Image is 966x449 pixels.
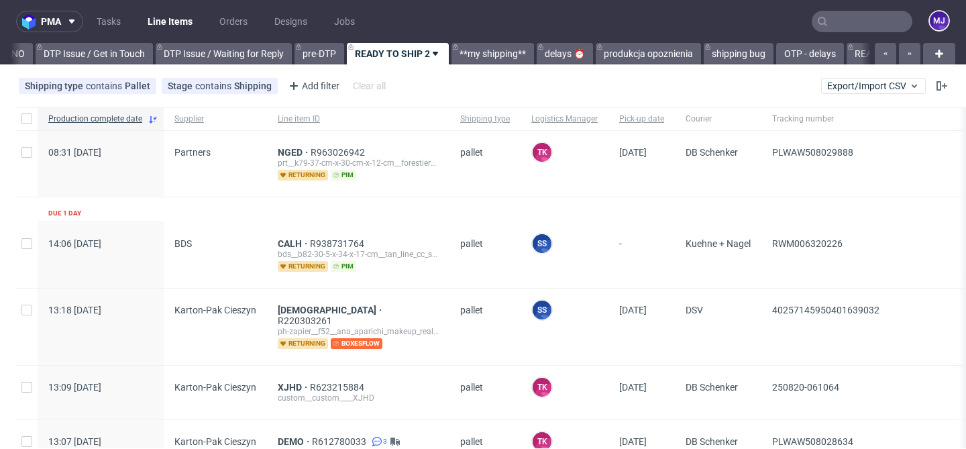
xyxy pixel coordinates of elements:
span: pallet [460,382,510,403]
span: boxesflow [331,338,382,349]
span: pim [331,261,356,272]
span: RWM006320226 [772,238,843,249]
span: returning [278,261,328,272]
button: pma [16,11,83,32]
a: Jobs [326,11,363,32]
div: Add filter [283,75,342,97]
span: Shipping type [25,81,86,91]
span: pim [331,170,356,181]
span: [DATE] [619,305,647,315]
img: logo [22,14,41,30]
a: R220303261 [278,315,335,326]
a: Tasks [89,11,129,32]
a: DEMO [278,436,312,447]
figcaption: SS [533,234,551,253]
a: DTP Issue / Get in Touch [36,43,153,64]
span: 08:31 [DATE] [48,147,101,158]
figcaption: TK [533,143,551,162]
a: OTP - delays [776,43,844,64]
div: Due 1 day [48,208,81,219]
span: Partners [174,147,211,158]
span: PLWAW508028634 [772,436,853,447]
a: R963026942 [311,147,368,158]
a: R938731764 [310,238,367,249]
span: returning [278,170,328,181]
span: 13:18 [DATE] [48,305,101,315]
span: returning [278,338,328,349]
a: delays ⏰ [537,43,593,64]
a: NGED [278,147,311,158]
span: pallet [460,238,510,272]
span: Stage [168,81,195,91]
a: READY TO SHIP [847,43,928,64]
span: [DATE] [619,147,647,158]
span: DB Schenker [686,382,751,403]
div: prt__k79-37-cm-x-30-cm-x-12-cm__forestier__NGED [278,158,439,168]
div: Pallet [125,81,150,91]
span: Shipping type [460,113,510,125]
span: BDS [174,238,192,249]
span: pma [41,17,61,26]
a: pre-DTP [294,43,344,64]
a: READY TO SHIP 2 [347,43,449,64]
div: custom__custom____XJHD [278,393,439,403]
span: PLWAW508029888 [772,147,853,158]
figcaption: SS [533,301,551,319]
span: Pick-up date [619,113,664,125]
button: Export/Import CSV [821,78,926,94]
div: bds__b82-30-5-x-34-x-17-cm__tan_line_cc_sl__CALH [278,249,439,260]
span: 14:06 [DATE] [48,238,101,249]
span: DSV [686,305,751,349]
a: [DEMOGRAPHIC_DATA] [278,305,384,315]
span: 250820-061064 [772,382,839,393]
span: Karton-Pak Cieszyn [174,436,256,447]
span: Supplier [174,113,256,125]
span: 3 [383,436,387,447]
figcaption: TK [533,378,551,397]
div: Shipping [234,81,272,91]
a: CALH [278,238,310,249]
a: R612780033 [312,436,369,447]
span: Karton-Pak Cieszyn [174,382,256,393]
div: Clear all [350,77,388,95]
span: Line item ID [278,113,439,125]
span: [DATE] [619,382,647,393]
span: [DATE] [619,436,647,447]
a: DTP Issue / Waiting for Reply [156,43,292,64]
figcaption: MJ [930,11,949,30]
span: contains [86,81,125,91]
span: contains [195,81,234,91]
span: - [619,238,664,272]
a: Designs [266,11,315,32]
a: produkcja opoznienia [596,43,701,64]
a: 3 [369,436,387,447]
div: ph-zapier__f52__ana_aparichi_makeup_real_beauty_sl__MONZ [278,326,439,337]
a: Orders [211,11,256,32]
span: Logistics Manager [531,113,598,125]
span: pallet [460,305,510,349]
span: 13:07 [DATE] [48,436,101,447]
a: R623215884 [310,382,367,393]
span: Courier [686,113,751,125]
a: shipping bug [704,43,773,64]
span: DB Schenker [686,147,751,181]
span: Export/Import CSV [827,81,920,91]
a: XJHD [278,382,310,393]
span: Karton-Pak Cieszyn [174,305,256,315]
span: pallet [460,147,510,181]
a: Line Items [140,11,201,32]
span: 40257145950401639032 [772,305,879,315]
span: Production complete date [48,113,142,125]
span: Kuehne + Nagel [686,238,751,272]
span: 13:09 [DATE] [48,382,101,393]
